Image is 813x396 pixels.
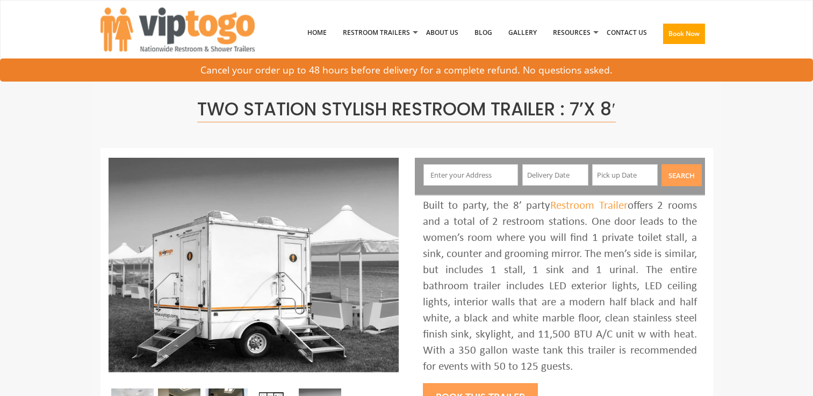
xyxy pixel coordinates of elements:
a: Blog [466,5,500,61]
a: Home [299,5,335,61]
button: Search [661,164,702,186]
img: A mini restroom trailer with two separate stations and separate doors for males and females [109,158,399,372]
input: Enter your Address [423,164,518,186]
a: Gallery [500,5,545,61]
a: Restroom Trailers [335,5,418,61]
a: Contact Us [599,5,655,61]
a: Restroom Trailer [550,200,628,211]
button: Book Now [663,24,705,44]
div: Built to party, the 8’ party offers 2 rooms and a total of 2 restroom stations. One door leads to... [423,198,697,375]
input: Delivery Date [522,164,588,186]
a: Resources [545,5,599,61]
a: About Us [418,5,466,61]
img: VIPTOGO [100,8,255,52]
span: Two Station Stylish Restroom Trailer : 7’x 8′ [197,97,615,122]
input: Pick up Date [592,164,658,186]
a: Book Now [655,5,713,67]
